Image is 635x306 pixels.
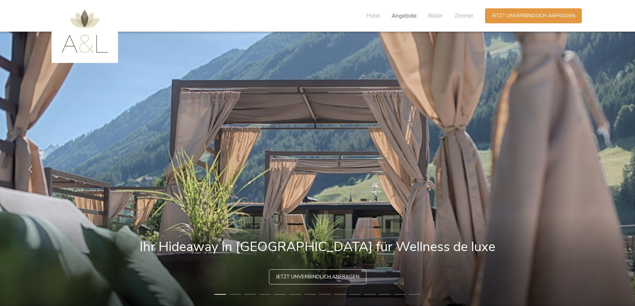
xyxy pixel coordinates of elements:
[492,12,575,19] span: Jetzt unverbindlich anfragen
[454,12,473,20] span: Zimmer
[392,12,417,20] span: Angebote
[428,12,443,20] span: Bilder
[276,273,359,280] span: Jetzt unverbindlich anfragen
[62,10,108,53] img: AMONTI & LUNARIS Wellnessresort
[366,12,380,20] span: Hotel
